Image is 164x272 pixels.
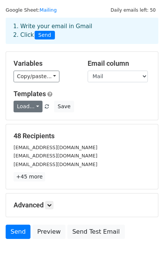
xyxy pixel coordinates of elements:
[14,162,97,167] small: [EMAIL_ADDRESS][DOMAIN_NAME]
[14,132,150,140] h5: 48 Recipients
[32,225,65,239] a: Preview
[14,145,97,150] small: [EMAIL_ADDRESS][DOMAIN_NAME]
[14,201,150,209] h5: Advanced
[6,225,30,239] a: Send
[14,90,46,98] a: Templates
[126,236,164,272] div: Sohbet Aracı
[39,7,57,13] a: Mailing
[108,7,158,13] a: Daily emails left: 50
[8,22,156,39] div: 1. Write your email in Gmail 2. Click
[88,59,150,68] h5: Email column
[14,172,45,181] a: +45 more
[6,7,57,13] small: Google Sheet:
[126,236,164,272] iframe: Chat Widget
[14,71,59,82] a: Copy/paste...
[14,59,76,68] h5: Variables
[14,153,97,159] small: [EMAIL_ADDRESS][DOMAIN_NAME]
[67,225,125,239] a: Send Test Email
[54,101,74,112] button: Save
[108,6,158,14] span: Daily emails left: 50
[14,101,43,112] a: Load...
[35,31,55,40] span: Send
